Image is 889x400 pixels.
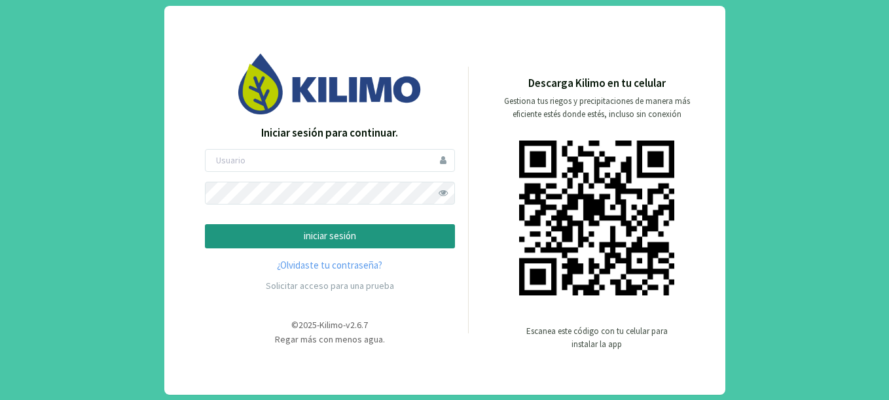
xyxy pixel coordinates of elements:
[519,141,674,295] img: qr code
[205,224,455,248] button: iniciar sesión
[291,319,299,331] span: ©
[266,280,394,292] a: Solicitar acceso para una prueba
[343,319,346,331] span: -
[216,229,444,244] p: iniciar sesión
[238,54,422,114] img: Image
[496,95,698,121] p: Gestiona tus riegos y precipitaciones de manera más eficiente estés donde estés, incluso sin cone...
[205,149,455,172] input: Usuario
[299,319,317,331] span: 2025
[205,258,455,273] a: ¿Olvidaste tu contraseña?
[525,325,669,351] p: Escanea este código con tu celular para instalar la app
[317,319,319,331] span: -
[205,125,455,142] p: Iniciar sesión para continuar.
[275,333,385,345] span: Regar más con menos agua.
[528,75,666,92] p: Descarga Kilimo en tu celular
[346,319,368,331] span: v2.6.7
[319,319,343,331] span: Kilimo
